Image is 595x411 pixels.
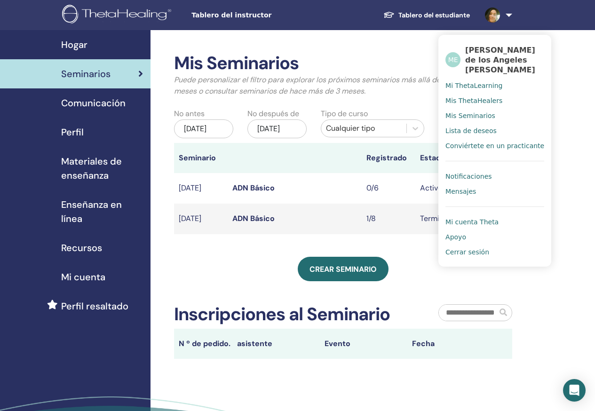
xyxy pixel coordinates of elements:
[415,204,496,234] td: Terminado
[298,257,389,281] a: Crear seminario
[320,329,407,359] th: Evento
[445,96,502,105] span: Mis ThetaHealers
[445,111,495,120] span: Mis Seminarios
[61,198,143,226] span: Enseñanza en línea
[174,74,512,97] p: Puede personalizar el filtro para explorar los próximos seminarios más allá de los próximos 3 mes...
[445,81,502,90] span: Mi ThetaLearning
[61,270,105,284] span: Mi cuenta
[445,218,499,226] span: Mi cuenta Theta
[174,119,233,138] div: [DATE]
[415,173,496,204] td: Activo Publicado
[174,204,228,234] td: [DATE]
[407,329,495,359] th: Fecha
[174,53,512,74] h2: Mis Seminarios
[174,143,228,173] th: Seminario
[174,173,228,204] td: [DATE]
[61,154,143,182] span: Materiales de enseñanza
[445,248,489,256] span: Cerrar sesión
[174,329,232,359] th: N º de pedido.
[232,183,275,193] a: ADN Básico
[563,379,586,402] div: Open Intercom Messenger
[415,143,496,173] th: Estado
[309,264,377,274] span: Crear seminario
[445,229,544,245] a: Apoyo
[445,78,544,93] a: Mi ThetaLearning
[445,142,544,150] span: Conviértete en un practicante
[61,38,87,52] span: Hogar
[445,123,544,138] a: Lista de deseos
[362,204,415,234] td: 1/8
[445,172,492,181] span: Notificaciones
[191,10,333,20] span: Tablero del instructor
[61,125,84,139] span: Perfil
[247,108,299,119] label: No después de
[445,42,544,78] a: ME[PERSON_NAME] de los Angeles [PERSON_NAME]
[174,304,390,325] h2: Inscripciones al Seminario
[445,126,497,135] span: Lista de deseos
[61,299,128,313] span: Perfil resaltado
[62,5,175,26] img: logo.png
[232,213,275,223] a: ADN Básico
[445,108,544,123] a: Mis Seminarios
[61,241,102,255] span: Recursos
[445,214,544,229] a: Mi cuenta Theta
[485,8,500,23] img: default.jpg
[376,7,477,24] a: Tablero del estudiante
[61,67,111,81] span: Seminarios
[445,233,466,241] span: Apoyo
[445,245,544,260] a: Cerrar sesión
[321,108,368,119] label: Tipo de curso
[232,329,320,359] th: asistente
[61,96,126,110] span: Comunicación
[445,187,476,196] span: Mensajes
[445,93,544,108] a: Mis ThetaHealers
[326,123,402,134] div: Cualquier tipo
[247,119,307,138] div: [DATE]
[383,11,395,19] img: graduation-cap-white.svg
[445,138,544,153] a: Conviértete en un practicante
[362,143,415,173] th: Registrado
[362,173,415,204] td: 0/6
[445,169,544,184] a: Notificaciones
[465,45,544,75] span: [PERSON_NAME] de los Angeles [PERSON_NAME]
[174,108,205,119] label: No antes
[445,52,460,67] span: ME
[445,184,544,199] a: Mensajes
